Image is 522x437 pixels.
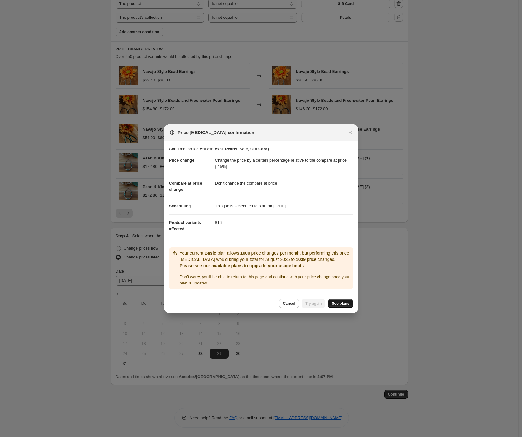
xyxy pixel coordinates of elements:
[279,299,299,308] button: Cancel
[240,251,250,256] b: 1000
[204,251,216,256] b: Basic
[328,299,353,308] a: See plans
[180,250,351,263] p: Your current plan allows price changes per month, but performing this price [MEDICAL_DATA] would ...
[215,198,353,214] dd: This job is scheduled to start on [DATE].
[332,301,349,306] span: See plans
[169,220,201,231] span: Product variants affected
[215,214,353,231] dd: 816
[215,152,353,175] dd: Change the price by a certain percentage relative to the compare at price (-15%)
[180,263,351,269] p: Please see our available plans to upgrade your usage limits
[283,301,295,306] span: Cancel
[346,128,354,137] button: Close
[169,204,191,208] span: Scheduling
[169,146,353,152] p: Confirmation for
[169,158,194,163] span: Price change
[178,129,255,136] span: Price [MEDICAL_DATA] confirmation
[215,175,353,191] dd: Don't change the compare at price
[198,147,269,151] b: 15% off (excl. Pearls, Sale, Gift Card)
[296,257,306,262] b: 1039
[180,274,349,285] span: Don ' t worry, you ' ll be able to return to this page and continue with your price change once y...
[169,181,202,192] span: Compare at price change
